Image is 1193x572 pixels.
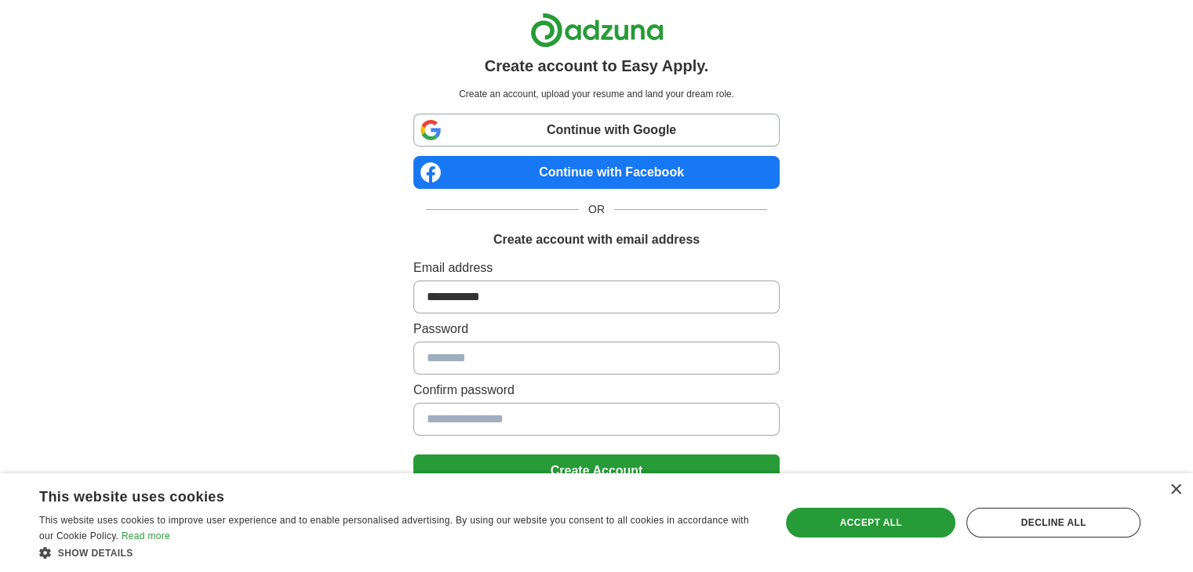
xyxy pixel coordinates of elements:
[58,548,133,559] span: Show details
[413,259,780,277] label: Email address
[413,114,780,147] a: Continue with Google
[416,87,777,101] p: Create an account, upload your resume and land your dream role.
[1169,484,1181,496] div: Close
[579,201,614,218] span: OR
[786,508,955,538] div: Accept all
[413,156,780,189] a: Continue with Facebook
[530,13,664,48] img: Adzuna logo
[122,530,170,541] a: Read more, opens a new window
[413,454,780,487] button: Create Account
[966,508,1140,538] div: Decline all
[493,230,700,249] h1: Create account with email address
[39,483,719,506] div: This website uses cookies
[485,54,709,78] h1: Create account to Easy Apply.
[413,381,780,400] label: Confirm password
[413,320,780,338] label: Password
[39,515,749,541] span: This website uses cookies to improve user experience and to enable personalised advertising. By u...
[39,545,758,560] div: Show details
